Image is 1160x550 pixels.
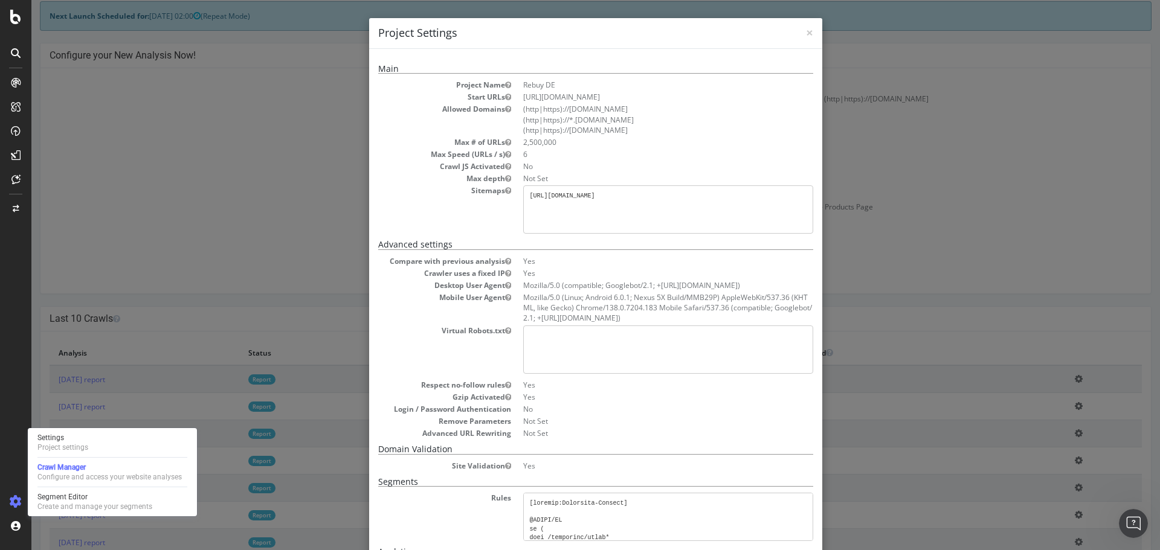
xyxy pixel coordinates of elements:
dt: Advanced URL Rewriting [347,428,480,438]
a: Segment EditorCreate and manage your segments [33,491,192,513]
dd: Mozilla/5.0 (Linux; Android 6.0.1; Nexus 5X Build/MMB29P) AppleWebKit/537.36 (KHTML, like Gecko) ... [492,292,782,323]
dd: [URL][DOMAIN_NAME] [492,92,782,102]
dd: Yes [492,392,782,402]
dd: Not Set [492,173,782,184]
dd: No [492,161,782,171]
div: Segment Editor [37,492,152,502]
div: Configure and access your website analyses [37,472,182,482]
dd: Not Set [492,428,782,438]
dd: Rebuy DE [492,80,782,90]
a: Crawl ManagerConfigure and access your website analyses [33,461,192,483]
dd: Yes [492,461,782,471]
dt: Start URLs [347,92,480,102]
dt: Desktop User Agent [347,280,480,290]
li: (http|https)://[DOMAIN_NAME] [492,125,782,135]
dd: Mozilla/5.0 (compatible; Googlebot/2.1; +[URL][DOMAIN_NAME]) [492,280,782,290]
dd: No [492,404,782,414]
h5: Domain Validation [347,444,782,454]
dd: 6 [492,149,782,159]
div: Settings [37,433,88,443]
dt: Remove Parameters [347,416,480,426]
h5: Segments [347,477,782,487]
dt: Gzip Activated [347,392,480,402]
dt: Sitemaps [347,185,480,196]
dd: Yes [492,380,782,390]
dt: Virtual Robots.txt [347,325,480,336]
dt: Mobile User Agent [347,292,480,302]
div: Crawl Manager [37,462,182,472]
dt: Allowed Domains [347,104,480,114]
pre: [URL][DOMAIN_NAME] [492,185,782,234]
pre: [loremip:Dolorsita-Consect] @ADIPI/EL se ( doei /temporinc/utlab* etdo /magnaaliq/enimadm* veni /... [492,493,782,541]
dd: Yes [492,268,782,278]
iframe: Intercom live chat [1119,509,1148,538]
li: (http|https)://*.[DOMAIN_NAME] [492,115,782,125]
h4: Project Settings [347,25,782,41]
dt: Site Validation [347,461,480,471]
dt: Compare with previous analysis [347,256,480,266]
dt: Login / Password Authentication [347,404,480,414]
dd: Not Set [492,416,782,426]
dd: Yes [492,256,782,266]
li: (http|https)://[DOMAIN_NAME] [492,104,782,114]
dt: Max # of URLs [347,137,480,147]
span: × [775,24,782,41]
dt: Rules [347,493,480,503]
dt: Max depth [347,173,480,184]
div: Create and manage your segments [37,502,152,511]
dt: Respect no-follow rules [347,380,480,390]
dt: Max Speed (URLs / s) [347,149,480,159]
a: SettingsProject settings [33,432,192,453]
h5: Main [347,64,782,74]
dt: Crawler uses a fixed IP [347,268,480,278]
h5: Advanced settings [347,240,782,249]
dt: Project Name [347,80,480,90]
dt: Crawl JS Activated [347,161,480,171]
dd: 2,500,000 [492,137,782,147]
div: Project settings [37,443,88,452]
